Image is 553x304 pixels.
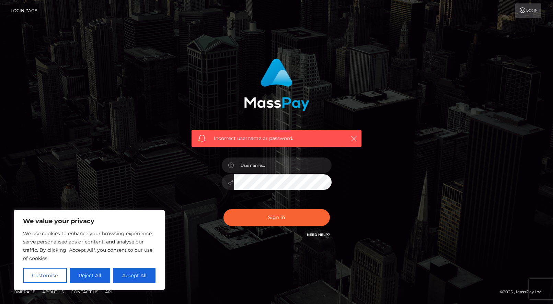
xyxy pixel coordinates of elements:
a: Need Help? [307,232,330,237]
input: Username... [234,158,332,173]
button: Accept All [113,268,155,283]
button: Customise [23,268,67,283]
a: Homepage [8,286,38,297]
button: Reject All [70,268,111,283]
span: Incorrect username or password. [214,135,339,142]
a: Login [515,3,541,18]
div: © 2025 , MassPay Inc. [499,288,548,296]
a: About Us [39,286,67,297]
img: MassPay Login [244,58,309,111]
p: We value your privacy [23,217,155,225]
div: We value your privacy [14,210,165,290]
a: API [102,286,115,297]
button: Sign in [223,209,330,226]
a: Contact Us [68,286,101,297]
p: We use cookies to enhance your browsing experience, serve personalised ads or content, and analys... [23,229,155,262]
a: Login Page [11,3,37,18]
